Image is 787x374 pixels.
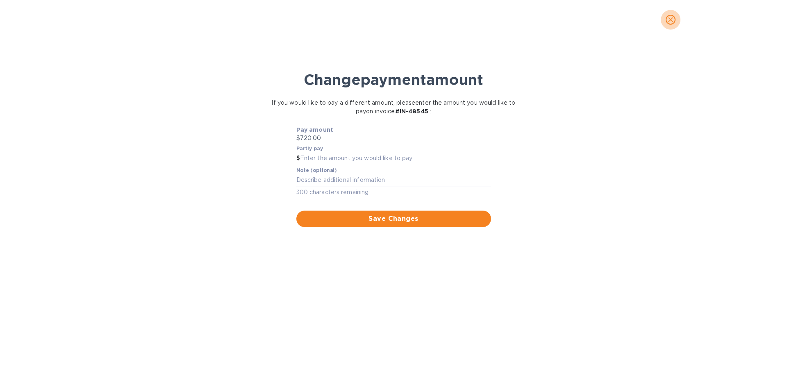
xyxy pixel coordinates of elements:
div: $ [296,152,300,165]
b: Pay amount [296,126,334,133]
p: 300 characters remaining [296,188,491,197]
input: Enter the amount you would like to pay [300,152,491,165]
button: Save Changes [296,211,491,227]
button: close [661,10,680,30]
span: Save Changes [303,214,484,224]
label: Partly pay [296,146,323,151]
b: # IN-48545 [395,108,428,115]
label: Note (optional) [296,168,337,173]
p: If you would like to pay a different amount, please enter the amount you would like to pay on inv... [271,99,516,116]
p: $720.00 [296,134,491,142]
b: Change payment amount [304,71,483,89]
